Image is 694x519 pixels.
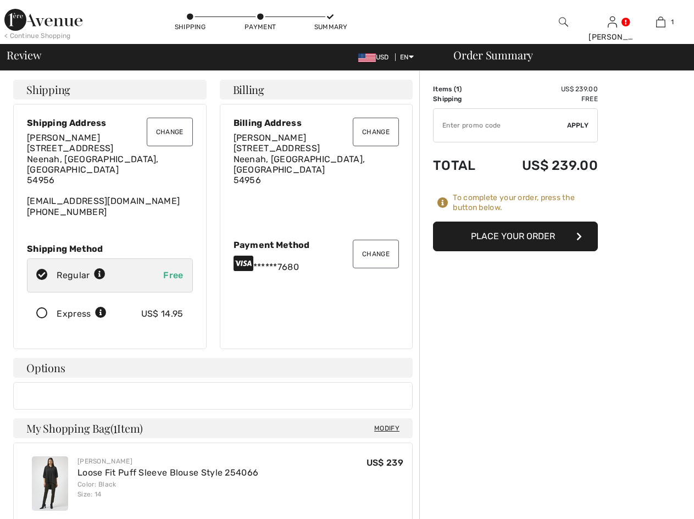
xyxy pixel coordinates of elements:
[358,53,393,61] span: USD
[27,132,193,217] div: [EMAIL_ADDRESS][DOMAIN_NAME] [PHONE_NUMBER]
[234,143,365,185] span: [STREET_ADDRESS] Neenah, [GEOGRAPHIC_DATA], [GEOGRAPHIC_DATA] 54956
[4,9,82,31] img: 1ère Avenue
[27,143,159,185] span: [STREET_ADDRESS] Neenah, [GEOGRAPHIC_DATA], [GEOGRAPHIC_DATA] 54956
[174,22,207,32] div: Shipping
[492,94,598,104] td: Free
[492,147,598,184] td: US$ 239.00
[77,479,258,499] div: Color: Black Size: 14
[608,15,617,29] img: My Info
[434,109,567,142] input: Promo code
[234,118,399,128] div: Billing Address
[671,17,674,27] span: 1
[433,84,492,94] td: Items ( )
[13,358,413,378] h4: Options
[559,15,568,29] img: search the website
[608,16,617,27] a: Sign In
[7,49,41,60] span: Review
[57,269,106,282] div: Regular
[367,457,403,468] span: US$ 239
[358,53,376,62] img: US Dollar
[110,421,143,435] span: ( Item)
[656,15,665,29] img: My Bag
[567,120,589,130] span: Apply
[637,15,685,29] a: 1
[374,423,399,434] span: Modify
[588,31,636,43] div: [PERSON_NAME]
[400,53,414,61] span: EN
[57,307,107,321] div: Express
[353,240,399,268] button: Change
[314,22,347,32] div: Summary
[433,222,598,251] button: Place Your Order
[234,240,399,250] div: Payment Method
[234,132,307,143] span: [PERSON_NAME]
[27,132,100,143] span: [PERSON_NAME]
[26,84,70,95] span: Shipping
[353,118,399,146] button: Change
[456,85,459,93] span: 1
[141,307,184,321] div: US$ 14.95
[492,84,598,94] td: US$ 239.00
[453,193,598,213] div: To complete your order, press the button below.
[27,118,193,128] div: Shipping Address
[244,22,277,32] div: Payment
[147,118,193,146] button: Change
[433,147,492,184] td: Total
[13,418,413,438] h4: My Shopping Bag
[163,270,183,280] span: Free
[27,244,193,254] div: Shipping Method
[233,84,264,95] span: Billing
[77,467,258,478] a: Loose Fit Puff Sleeve Blouse Style 254066
[4,31,71,41] div: < Continue Shopping
[113,420,117,434] span: 1
[32,456,68,511] img: Loose Fit Puff Sleeve Blouse Style 254066
[77,456,258,466] div: [PERSON_NAME]
[440,49,687,60] div: Order Summary
[433,94,492,104] td: Shipping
